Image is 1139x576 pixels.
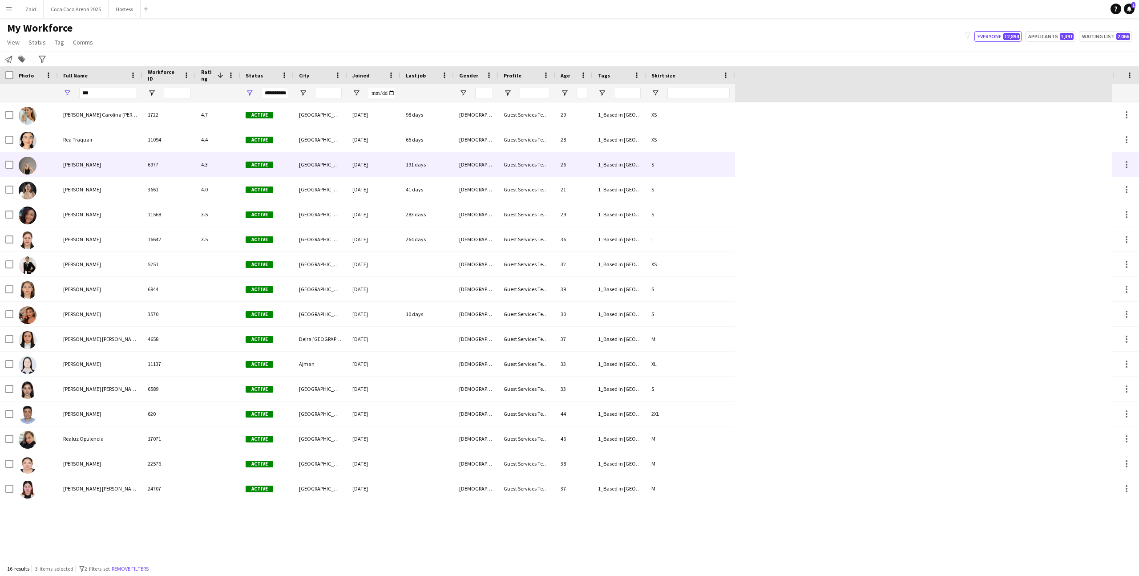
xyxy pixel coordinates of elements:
div: 264 days [400,227,454,251]
div: 4.3 [196,152,240,177]
div: 46 [555,426,593,451]
span: City [299,72,309,79]
span: 12,894 [1003,33,1020,40]
div: 1_Based in [GEOGRAPHIC_DATA]/[GEOGRAPHIC_DATA]/Ajman, 2_English Level = 3/3 Excellent [593,252,646,276]
div: [DEMOGRAPHIC_DATA] [454,377,498,401]
div: [DATE] [347,127,400,152]
button: Open Filter Menu [459,89,467,97]
input: Profile Filter Input [520,88,550,98]
div: Guest Services Team [498,451,555,476]
div: 1_Based in [GEOGRAPHIC_DATA], 2_English Level = 2/3 Good [593,426,646,451]
div: S [646,302,735,326]
div: [DEMOGRAPHIC_DATA] [454,127,498,152]
span: [PERSON_NAME] [63,161,101,168]
span: Realuz Opulencia [63,435,104,442]
span: [PERSON_NAME] [63,261,101,268]
div: 21 [555,177,593,202]
div: 1_Based in [GEOGRAPHIC_DATA], 2_English Level = 2/3 Good [593,476,646,501]
div: 28 [555,127,593,152]
span: Active [246,137,273,143]
span: Age [561,72,570,79]
span: Profile [504,72,521,79]
div: [GEOGRAPHIC_DATA] [294,177,347,202]
div: [GEOGRAPHIC_DATA] [294,377,347,401]
input: Full Name Filter Input [79,88,137,98]
span: [PERSON_NAME] [63,236,101,243]
div: M [646,327,735,351]
span: Active [246,311,273,318]
div: [DATE] [347,352,400,376]
div: 38 [555,451,593,476]
img: Sarah Andrea Faustino [19,481,36,499]
span: 2 filters set [85,565,110,572]
div: [DEMOGRAPHIC_DATA] [454,252,498,276]
div: [DATE] [347,227,400,251]
div: XS [646,127,735,152]
span: Active [246,361,273,368]
div: [GEOGRAPHIC_DATA] [294,402,347,426]
img: Janella Andrea Mejia [19,356,36,374]
input: Shirt size Filter Input [667,88,730,98]
span: [PERSON_NAME] [PERSON_NAME] [63,385,140,392]
div: XS [646,102,735,127]
div: 11137 [142,352,196,376]
div: 1_Based in [GEOGRAPHIC_DATA]/[GEOGRAPHIC_DATA]/Ajman, 2_English Level = 2/3 Good [593,377,646,401]
div: 283 days [400,202,454,227]
div: [DEMOGRAPHIC_DATA] [454,426,498,451]
div: Guest Services Team [498,202,555,227]
span: Status [28,38,46,46]
img: Rea Anne Velasco [19,381,36,399]
div: [DEMOGRAPHIC_DATA] [454,277,498,301]
div: S [646,377,735,401]
img: Rosalinda Montereale [19,157,36,174]
button: Open Filter Menu [246,89,254,97]
button: Open Filter Menu [561,89,569,97]
span: Active [246,411,273,418]
span: [PERSON_NAME] [63,286,101,292]
div: [GEOGRAPHIC_DATA] [294,127,347,152]
span: [PERSON_NAME] [63,410,101,417]
div: 5251 [142,252,196,276]
div: 11568 [142,202,196,227]
span: [PERSON_NAME] [63,460,101,467]
div: S [646,277,735,301]
input: Joined Filter Input [368,88,395,98]
div: 32 [555,252,593,276]
div: 37 [555,327,593,351]
span: Active [246,436,273,442]
button: Zaid [18,0,44,18]
button: Open Filter Menu [63,89,71,97]
div: Guest Services Team [498,352,555,376]
span: [PERSON_NAME] [63,361,101,367]
input: Tags Filter Input [614,88,641,98]
div: L [646,227,735,251]
span: Active [246,112,273,118]
button: Hostess [109,0,141,18]
div: [DEMOGRAPHIC_DATA] [454,302,498,326]
div: [DEMOGRAPHIC_DATA] [454,451,498,476]
div: 1_Based in [GEOGRAPHIC_DATA], 1_Based in [GEOGRAPHIC_DATA]/[GEOGRAPHIC_DATA]/[GEOGRAPHIC_DATA], 2... [593,202,646,227]
app-action-btn: Advanced filters [37,54,48,65]
button: Open Filter Menu [598,89,606,97]
img: Andrea Baltag [19,207,36,224]
span: Active [246,261,273,268]
img: Andrea Guillen [19,281,36,299]
div: M [646,426,735,451]
input: Age Filter Input [577,88,587,98]
div: 6589 [142,377,196,401]
span: Shirt size [651,72,675,79]
div: 620 [142,402,196,426]
div: 1_Based in [GEOGRAPHIC_DATA], 2_English Level = 2/3 Good [593,227,646,251]
div: [GEOGRAPHIC_DATA] [294,252,347,276]
div: Deira [GEOGRAPHIC_DATA] [GEOGRAPHIC_DATA] [294,327,347,351]
div: 1_Based in [GEOGRAPHIC_DATA]/[GEOGRAPHIC_DATA]/Ajman, 2_English Level = 3/3 Excellent, 4_CCA [593,402,646,426]
span: [PERSON_NAME] Carolina [PERSON_NAME] [63,111,160,118]
button: Everyone12,894 [974,31,1022,42]
div: [DATE] [347,177,400,202]
div: 10 days [400,302,454,326]
div: 44 [555,402,593,426]
a: 1 [1124,4,1135,14]
span: [PERSON_NAME] [PERSON_NAME] [63,485,140,492]
span: 1,391 [1060,33,1074,40]
div: Guest Services Team [498,426,555,451]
